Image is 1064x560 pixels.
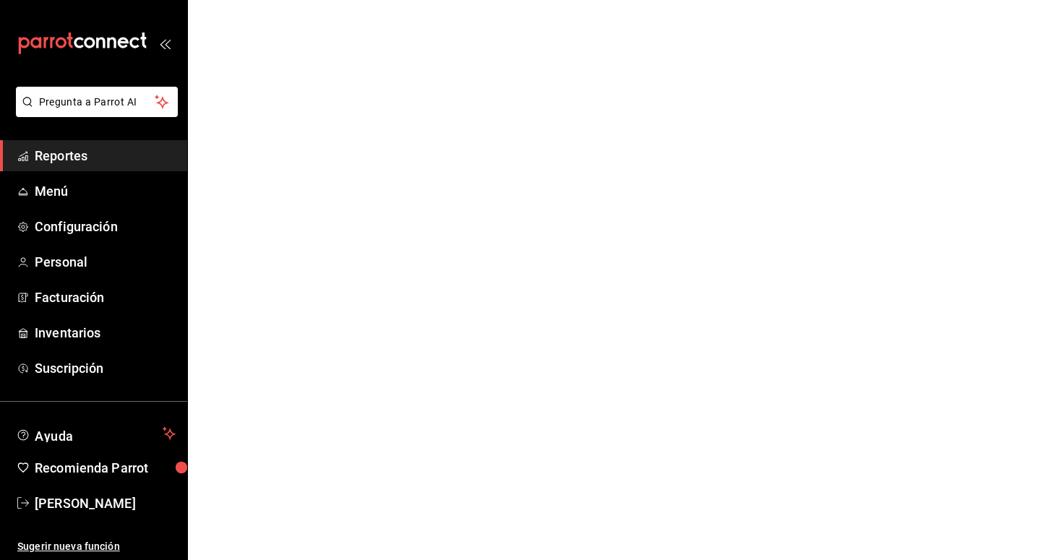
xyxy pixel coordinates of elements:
[35,358,176,378] span: Suscripción
[35,494,176,513] span: [PERSON_NAME]
[35,146,176,165] span: Reportes
[35,252,176,272] span: Personal
[35,425,157,442] span: Ayuda
[35,181,176,201] span: Menú
[10,105,178,120] a: Pregunta a Parrot AI
[159,38,171,49] button: open_drawer_menu
[35,458,176,478] span: Recomienda Parrot
[39,95,155,110] span: Pregunta a Parrot AI
[35,217,176,236] span: Configuración
[16,87,178,117] button: Pregunta a Parrot AI
[17,539,176,554] span: Sugerir nueva función
[35,288,176,307] span: Facturación
[35,323,176,343] span: Inventarios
